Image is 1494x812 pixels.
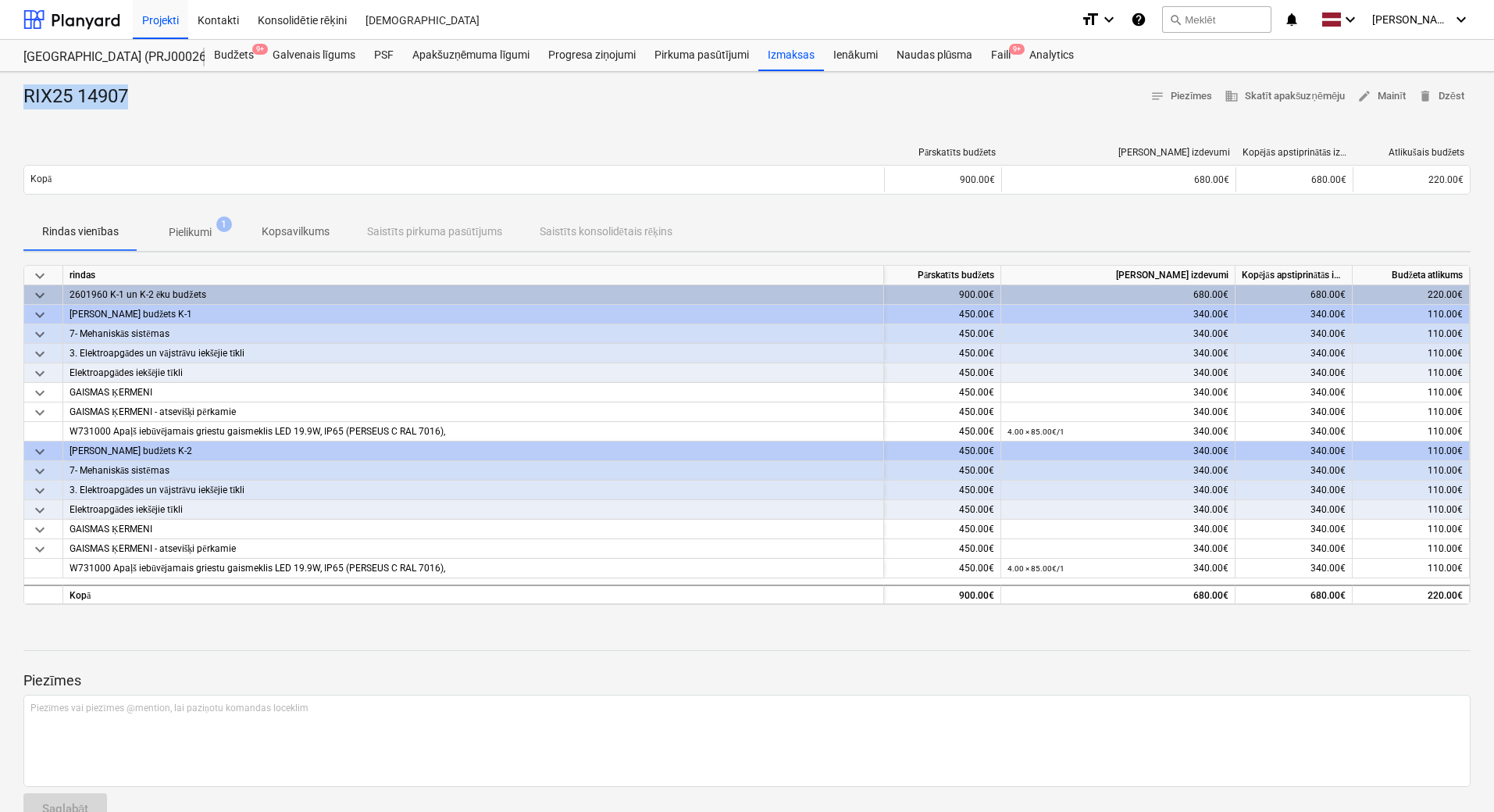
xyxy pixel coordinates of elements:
span: keyboard_arrow_down [30,481,49,500]
div: 340.00€ [1007,461,1228,481]
span: [PERSON_NAME] [1372,13,1450,26]
div: 340.00€ [1007,363,1228,383]
div: 110.00€ [1353,461,1470,481]
div: 340.00€ [1235,500,1353,520]
div: 7- Mehaniskās sistēmas [70,461,877,480]
span: delete [1418,89,1432,103]
div: 110.00€ [1353,520,1470,539]
div: 110.00€ [1353,539,1470,559]
div: 340.00€ [1007,383,1228,402]
a: Apakšuzņēmuma līgumi [403,40,539,71]
div: 900.00€ [884,585,1001,604]
a: Naudas plūsma [887,40,982,71]
div: 340.00€ [1235,520,1353,539]
div: Atlikušais budžets [1360,147,1464,159]
div: 680.00€ [1235,285,1353,305]
small: 4.00 × 85.00€ / 1 [1007,427,1064,436]
span: Piezīmes [1150,88,1213,106]
div: 450.00€ [884,461,1001,481]
span: keyboard_arrow_down [30,501,49,520]
div: 680.00€ [1007,586,1228,606]
div: Kopējās apstiprinātās izmaksas [1243,147,1347,159]
div: 340.00€ [1235,402,1353,422]
div: 340.00€ [1007,305,1228,324]
a: PSF [365,40,403,71]
a: Ienākumi [824,40,887,71]
i: keyboard_arrow_down [1452,10,1471,29]
div: 340.00€ [1007,481,1228,500]
div: 110.00€ [1353,305,1470,324]
a: Izmaksas [758,40,824,71]
span: W731000 Apaļš iebūvējamais griestu gaismeklis LED 19.9W, IP65 (PERSEUS C RAL 7016), [70,426,445,437]
div: 340.00€ [1235,481,1353,500]
div: Elektroapgādes iekšējie tīkli [70,500,877,519]
div: RIX25 14907 [23,84,141,109]
span: keyboard_arrow_down [30,364,49,383]
div: 900.00€ [884,285,1001,305]
div: 450.00€ [884,520,1001,539]
div: 450.00€ [884,305,1001,324]
div: 340.00€ [1235,324,1353,344]
div: Budžets [205,40,263,71]
a: Analytics [1020,40,1083,71]
div: GAISMAS ĶERMENI - atsevišķi pērkamie [70,402,877,421]
div: 110.00€ [1353,442,1470,461]
div: 340.00€ [1007,442,1228,461]
div: Kopējās apstiprinātās izmaksas [1235,266,1353,285]
a: Progresa ziņojumi [539,40,645,71]
div: 450.00€ [884,422,1001,442]
div: 340.00€ [1235,442,1353,461]
div: 340.00€ [1235,461,1353,481]
span: keyboard_arrow_down [30,325,49,344]
span: keyboard_arrow_down [30,266,49,285]
button: Meklēt [1162,6,1271,33]
span: keyboard_arrow_down [30,306,49,324]
div: Pārskatīts budžets [891,147,996,159]
div: Elektroapgādes iekšējie tīkli [70,363,877,382]
div: 220.00€ [1353,585,1470,604]
div: Pārskatīts budžets [884,266,1001,285]
span: search [1169,13,1182,26]
div: 110.00€ [1353,402,1470,422]
div: 340.00€ [1235,344,1353,363]
i: keyboard_arrow_down [1100,10,1118,29]
span: 340.00€ [1310,426,1346,437]
div: 340.00€ [1007,500,1228,520]
span: Skatīt apakšuzņēmēju [1225,88,1345,106]
span: keyboard_arrow_down [30,345,49,363]
span: 340.00€ [1310,563,1346,574]
button: Mainīt [1351,84,1412,109]
div: 3. Elektroapgādes un vājstrāvu iekšējie tīkli [70,344,877,363]
i: notifications [1284,10,1300,29]
span: 220.00€ [1428,174,1464,185]
span: keyboard_arrow_down [30,462,49,481]
div: GAISMAS ĶERMENI [70,520,877,538]
span: notes [1150,89,1164,103]
span: 110.00€ [1428,563,1463,574]
span: keyboard_arrow_down [30,442,49,461]
span: 9+ [1009,44,1025,55]
div: 340.00€ [1235,363,1353,383]
div: 2601960 K-1 un K-2 ēku budžets [70,285,877,304]
p: Piezīmes [23,671,1471,690]
i: format_size [1081,10,1100,29]
i: Zināšanu pamats [1131,10,1146,29]
div: 340.00€ [1007,402,1228,422]
div: GAISMAS ĶERMENI [70,383,877,402]
div: Ēkas budžets K-1 [70,305,877,324]
div: 340.00€ [1007,344,1228,363]
div: rindas [63,266,884,285]
div: 340.00€ [1007,539,1228,559]
div: [GEOGRAPHIC_DATA] (PRJ0002627, K-1 un K-2(2.kārta) 2601960 [23,49,186,66]
a: Pirkuma pasūtījumi [645,40,758,71]
div: 450.00€ [884,559,1001,578]
div: 340.00€ [1007,559,1228,578]
div: 110.00€ [1353,481,1470,500]
small: 4.00 × 85.00€ / 1 [1007,564,1064,573]
div: 450.00€ [884,442,1001,461]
